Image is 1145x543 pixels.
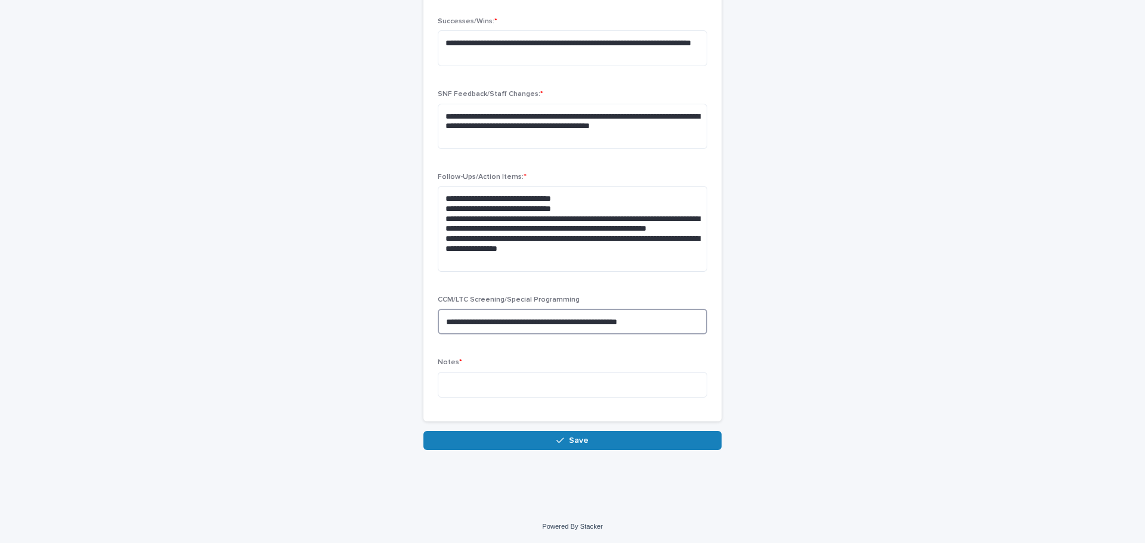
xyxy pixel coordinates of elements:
span: CCM/LTC Screening/Special Programming [438,296,580,303]
span: Save [569,436,589,445]
span: Successes/Wins: [438,18,497,25]
span: Notes [438,359,462,366]
span: Follow-Ups/Action Items: [438,173,527,181]
a: Powered By Stacker [542,523,602,530]
button: Save [423,431,722,450]
span: SNF Feedback/Staff Changes: [438,91,543,98]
